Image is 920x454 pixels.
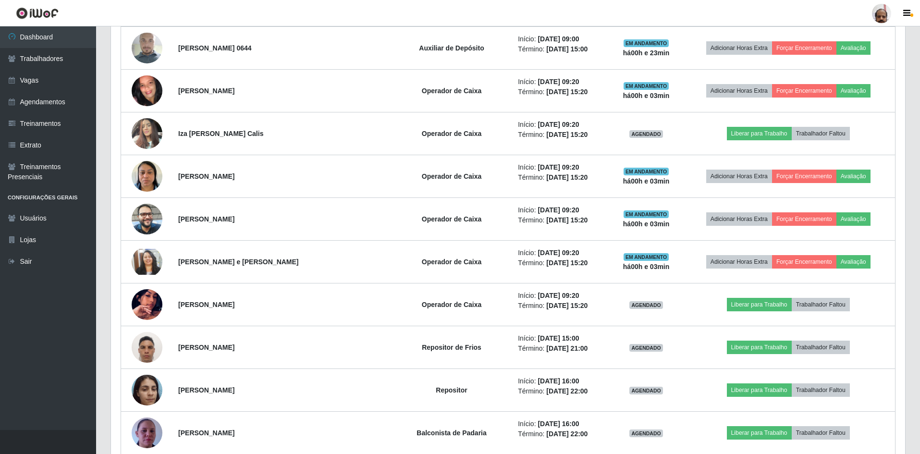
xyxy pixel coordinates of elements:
[623,92,670,99] strong: há 00 h e 03 min
[772,84,836,98] button: Forçar Encerramento
[422,130,482,137] strong: Operador de Caixa
[419,44,484,52] strong: Auxiliar de Depósito
[623,220,670,228] strong: há 00 h e 03 min
[422,215,482,223] strong: Operador de Caixa
[629,429,663,437] span: AGENDADO
[178,215,234,223] strong: [PERSON_NAME]
[132,369,162,410] img: 1730690835111.jpeg
[836,41,871,55] button: Avaliação
[538,121,579,128] time: [DATE] 09:20
[706,170,772,183] button: Adicionar Horas Extra
[518,205,605,215] li: Início:
[518,301,605,311] li: Término:
[178,172,234,180] strong: [PERSON_NAME]
[178,258,298,266] strong: [PERSON_NAME] e [PERSON_NAME]
[422,344,481,351] strong: Repositor de Frios
[132,277,162,332] img: 1758229509214.jpeg
[727,127,792,140] button: Liberar para Trabalho
[178,429,234,437] strong: [PERSON_NAME]
[178,87,234,95] strong: [PERSON_NAME]
[546,88,588,96] time: [DATE] 15:20
[518,429,605,439] li: Término:
[792,341,850,354] button: Trabalhador Faltou
[518,386,605,396] li: Término:
[538,78,579,86] time: [DATE] 09:20
[178,301,234,308] strong: [PERSON_NAME]
[546,131,588,138] time: [DATE] 15:20
[772,41,836,55] button: Forçar Encerramento
[629,387,663,394] span: AGENDADO
[546,45,588,53] time: [DATE] 15:00
[518,87,605,97] li: Término:
[792,127,850,140] button: Trabalhador Faltou
[836,170,871,183] button: Avaliação
[538,249,579,257] time: [DATE] 09:20
[518,344,605,354] li: Término:
[422,301,482,308] strong: Operador de Caixa
[772,212,836,226] button: Forçar Encerramento
[132,156,162,196] img: 1754146149925.jpeg
[178,130,263,137] strong: Iza [PERSON_NAME] Calis
[792,298,850,311] button: Trabalhador Faltou
[422,258,482,266] strong: Operador de Caixa
[546,387,588,395] time: [DATE] 22:00
[836,212,871,226] button: Avaliação
[624,253,669,261] span: EM ANDAMENTO
[546,173,588,181] time: [DATE] 15:20
[132,21,162,75] img: 1743423674291.jpeg
[518,77,605,87] li: Início:
[518,162,605,172] li: Início:
[836,255,871,269] button: Avaliação
[518,419,605,429] li: Início:
[132,327,162,368] img: 1756408082446.jpeg
[624,168,669,175] span: EM ANDAMENTO
[178,44,252,52] strong: [PERSON_NAME] 0644
[518,172,605,183] li: Término:
[629,130,663,138] span: AGENDADO
[518,258,605,268] li: Término:
[518,333,605,344] li: Início:
[538,35,579,43] time: [DATE] 09:00
[132,198,162,239] img: 1755090695387.jpeg
[518,44,605,54] li: Término:
[706,255,772,269] button: Adicionar Horas Extra
[132,113,162,154] img: 1754675382047.jpeg
[546,430,588,438] time: [DATE] 22:00
[623,263,670,270] strong: há 00 h e 03 min
[422,172,482,180] strong: Operador de Caixa
[792,426,850,440] button: Trabalhador Faltou
[132,249,162,275] img: 1756310362106.jpeg
[538,377,579,385] time: [DATE] 16:00
[629,344,663,352] span: AGENDADO
[624,210,669,218] span: EM ANDAMENTO
[518,120,605,130] li: Início:
[792,383,850,397] button: Trabalhador Faltou
[727,426,792,440] button: Liberar para Trabalho
[518,130,605,140] li: Término:
[546,344,588,352] time: [DATE] 21:00
[538,163,579,171] time: [DATE] 09:20
[518,34,605,44] li: Início:
[538,420,579,428] time: [DATE] 16:00
[518,215,605,225] li: Término:
[706,41,772,55] button: Adicionar Horas Extra
[538,334,579,342] time: [DATE] 15:00
[538,206,579,214] time: [DATE] 09:20
[624,39,669,47] span: EM ANDAMENTO
[546,302,588,309] time: [DATE] 15:20
[727,341,792,354] button: Liberar para Trabalho
[727,383,792,397] button: Liberar para Trabalho
[538,292,579,299] time: [DATE] 09:20
[518,291,605,301] li: Início:
[706,212,772,226] button: Adicionar Horas Extra
[518,248,605,258] li: Início:
[624,82,669,90] span: EM ANDAMENTO
[706,84,772,98] button: Adicionar Horas Extra
[546,259,588,267] time: [DATE] 15:20
[623,49,670,57] strong: há 00 h e 23 min
[436,386,467,394] strong: Repositor
[417,429,487,437] strong: Balconista de Padaria
[546,216,588,224] time: [DATE] 15:20
[518,376,605,386] li: Início:
[629,301,663,309] span: AGENDADO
